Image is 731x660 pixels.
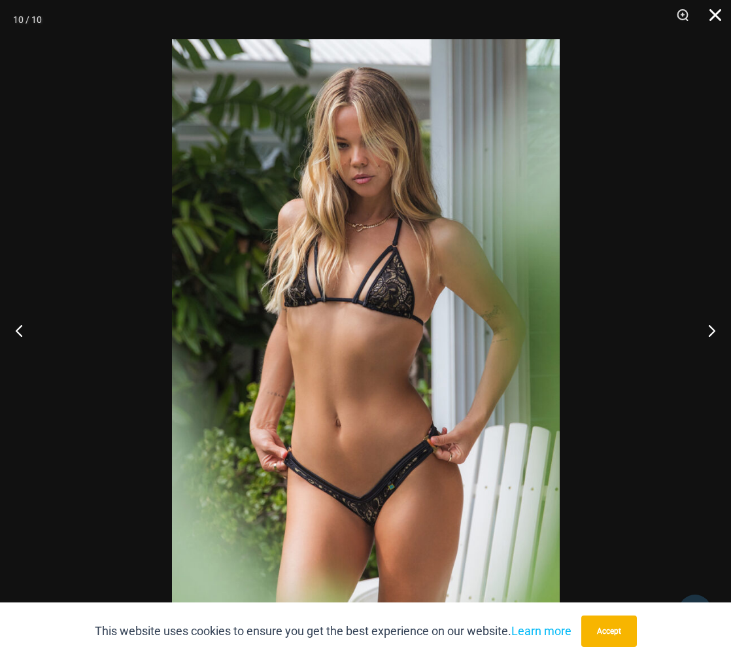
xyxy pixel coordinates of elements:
[581,616,637,647] button: Accept
[172,39,560,621] img: Highway Robbery Black Gold 305 Tri Top 439 Clip Bottom 07
[682,298,731,363] button: Next
[95,621,571,641] p: This website uses cookies to ensure you get the best experience on our website.
[511,624,571,638] a: Learn more
[13,10,42,29] div: 10 / 10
